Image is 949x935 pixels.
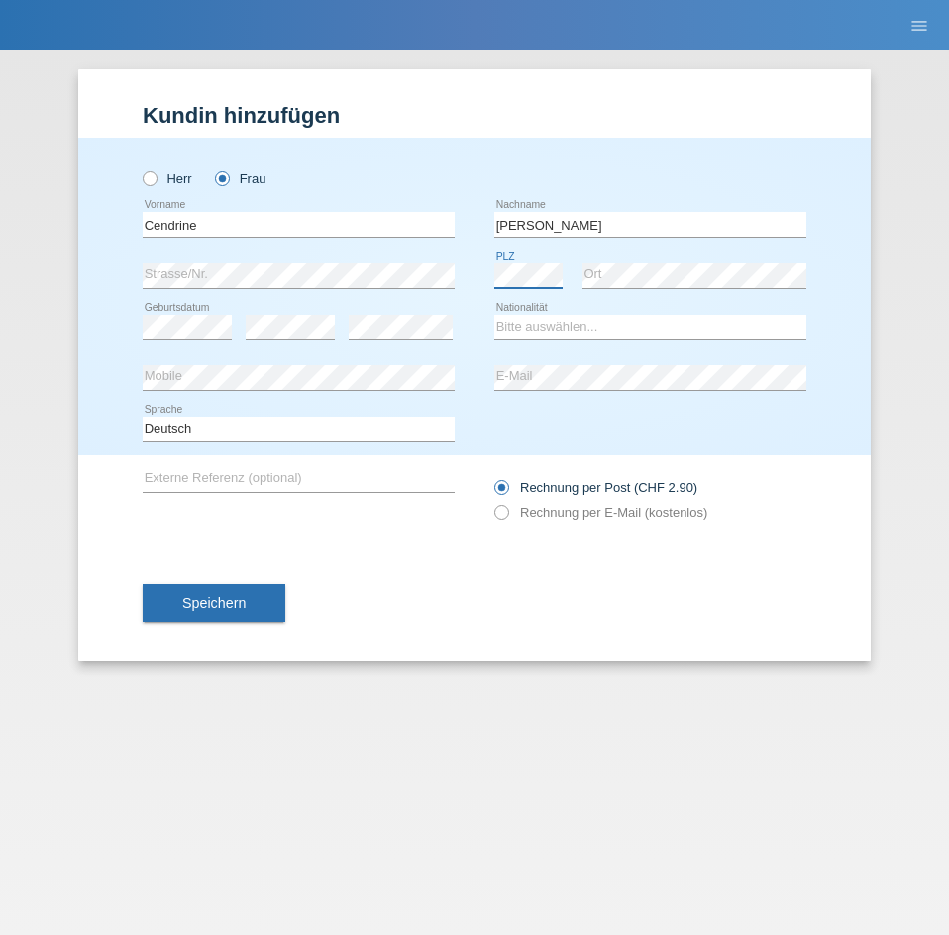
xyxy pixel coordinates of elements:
[494,505,707,520] label: Rechnung per E-Mail (kostenlos)
[494,480,697,495] label: Rechnung per Post (CHF 2.90)
[182,595,246,611] span: Speichern
[215,171,228,184] input: Frau
[494,480,507,505] input: Rechnung per Post (CHF 2.90)
[143,171,192,186] label: Herr
[143,103,806,128] h1: Kundin hinzufügen
[494,505,507,530] input: Rechnung per E-Mail (kostenlos)
[899,19,939,31] a: menu
[143,171,156,184] input: Herr
[143,584,285,622] button: Speichern
[909,16,929,36] i: menu
[215,171,265,186] label: Frau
